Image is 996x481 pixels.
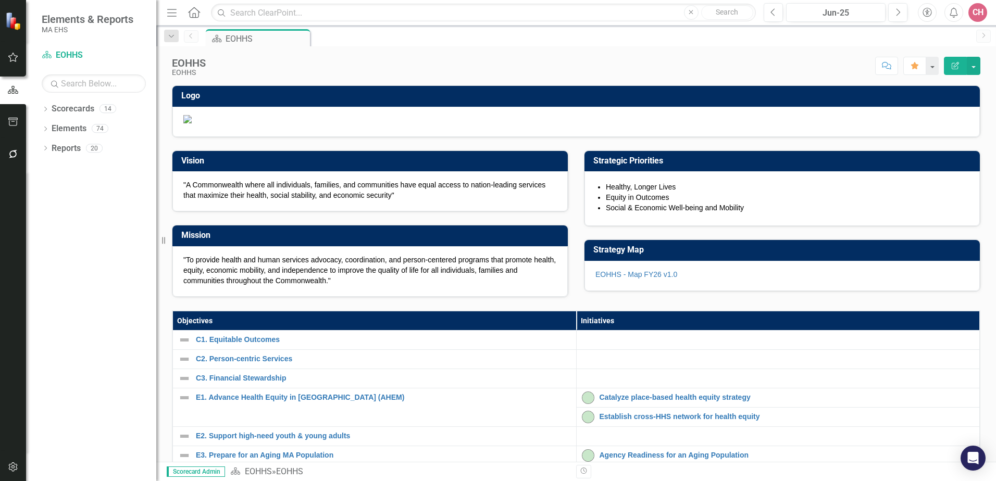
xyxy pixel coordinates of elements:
[716,8,738,16] span: Search
[600,394,975,401] a: Catalyze place-based health equity strategy
[178,430,191,442] img: Not Defined
[576,407,980,426] td: Double-Click to Edit Right Click for Context Menu
[606,183,676,191] span: Healthy, Longer Lives
[593,156,975,166] h3: Strategic Priorities
[961,446,986,471] div: Open Intercom Messenger
[181,231,563,240] h3: Mission
[42,49,146,61] a: EOHHS
[593,245,975,255] h3: Strategy Map
[178,372,191,385] img: Not Defined
[173,388,577,426] td: Double-Click to Edit Right Click for Context Menu
[600,413,975,421] a: Establish cross-HHS network for health equity
[183,115,969,123] img: Document.png
[181,156,563,166] h3: Vision
[42,26,133,34] small: MA EHS
[178,449,191,462] img: Not Defined
[178,353,191,365] img: Not Defined
[786,3,886,22] button: Jun-25
[52,143,81,155] a: Reports
[196,336,571,344] a: C1. Equitable Outcomes
[196,451,571,459] a: E3. Prepare for an Aging MA Population
[92,124,108,133] div: 74
[167,466,225,477] span: Scorecard Admin
[968,3,987,22] button: CH
[606,193,669,201] span: Equity in Outcomes
[196,355,571,363] a: C2. Person-centric Services
[196,432,571,440] a: E2. Support high-need youth & young adults
[211,4,756,22] input: Search ClearPoint...
[183,181,545,199] span: "A Commonwealth where all individuals, families, and communities have equal access to nation-lead...
[42,13,133,26] span: Elements & Reports
[173,330,577,349] td: Double-Click to Edit Right Click for Context Menu
[196,374,571,382] a: C3. Financial Stewardship
[173,426,577,446] td: Double-Click to Edit Right Click for Context Menu
[178,391,191,404] img: Not Defined
[196,394,571,401] a: E1. Advance Health Equity in [GEOGRAPHIC_DATA] (AHEM)
[230,466,568,478] div: »
[173,349,577,369] td: Double-Click to Edit Right Click for Context Menu
[86,144,103,153] div: 20
[576,388,980,407] td: Double-Click to Edit Right Click for Context Menu
[183,256,556,285] span: "To provide health and human services advocacy, coordination, and person-centered programs that p...
[606,204,744,212] span: Social & Economic Well-being and Mobility
[595,270,677,279] a: EOHHS - Map FY26 v1.0
[173,369,577,388] td: Double-Click to Edit Right Click for Context Menu
[701,5,753,20] button: Search
[42,74,146,93] input: Search Below...
[226,32,307,45] div: EOHHS
[245,466,272,476] a: EOHHS
[5,11,23,30] img: ClearPoint Strategy
[582,411,594,423] img: On-track
[582,391,594,404] img: On-track
[790,7,882,19] div: Jun-25
[99,105,116,113] div: 14
[276,466,303,476] div: EOHHS
[178,334,191,346] img: Not Defined
[172,57,206,69] div: EOHHS
[52,123,86,135] a: Elements
[181,91,975,100] h3: Logo
[600,451,975,459] a: Agency Readiness for an Aging Population
[582,449,594,462] img: On-track
[172,69,206,77] div: EOHHS
[52,103,94,115] a: Scorecards
[576,446,980,465] td: Double-Click to Edit Right Click for Context Menu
